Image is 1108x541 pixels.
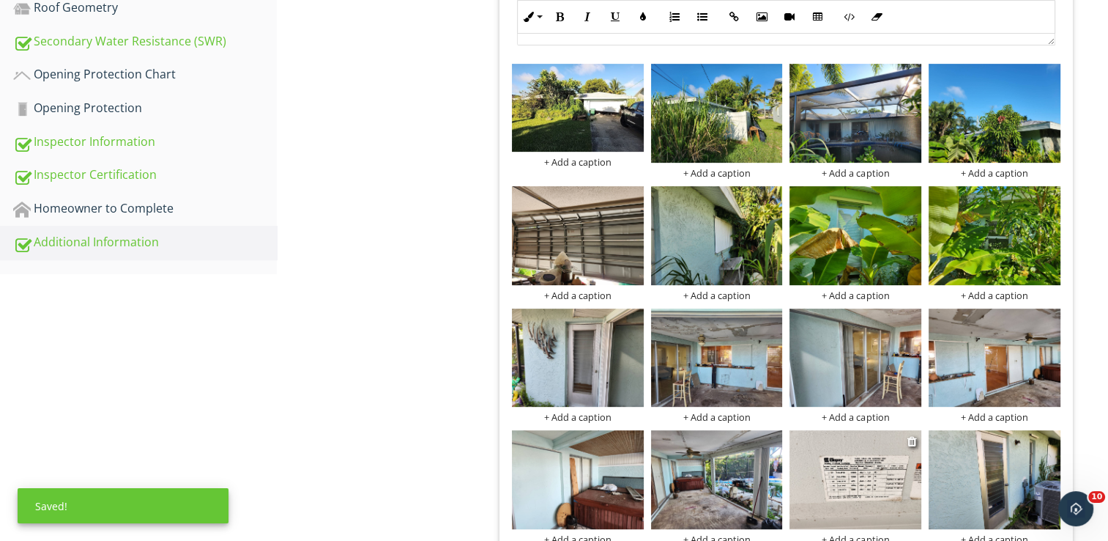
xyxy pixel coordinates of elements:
[651,167,783,179] div: + Add a caption
[512,156,644,168] div: + Add a caption
[748,3,776,31] button: Insert Image (Ctrl+P)
[13,99,277,118] div: Opening Protection
[789,167,921,179] div: + Add a caption
[929,411,1060,423] div: + Add a caption
[1088,491,1105,503] span: 10
[512,290,644,301] div: + Add a caption
[18,488,228,523] div: Saved!
[929,290,1060,301] div: + Add a caption
[13,65,277,84] div: Opening Protection Chart
[863,3,891,31] button: Clear Formatting
[661,3,688,31] button: Ordered List
[512,411,644,423] div: + Add a caption
[789,430,921,529] img: photo.jpg
[512,64,644,152] img: photo.jpg
[13,233,277,252] div: Additional Information
[13,32,277,51] div: Secondary Water Resistance (SWR)
[929,430,1060,529] img: photo.jpg
[789,290,921,301] div: + Add a caption
[629,3,657,31] button: Colors
[789,411,921,423] div: + Add a caption
[789,64,921,163] img: photo.jpg
[651,186,783,285] img: photo.jpg
[929,309,1060,408] img: photo.jpg
[929,64,1060,163] img: photo.jpg
[929,167,1060,179] div: + Add a caption
[512,430,644,529] img: photo.jpg
[720,3,748,31] button: Insert Link (Ctrl+K)
[803,3,831,31] button: Insert Table
[835,3,863,31] button: Code View
[1058,491,1093,526] iframe: Intercom live chat
[546,3,573,31] button: Bold (Ctrl+B)
[651,411,783,423] div: + Add a caption
[688,3,716,31] button: Unordered List
[651,309,783,408] img: photo.jpg
[573,3,601,31] button: Italic (Ctrl+I)
[518,3,546,31] button: Inline Style
[13,166,277,185] div: Inspector Certification
[651,430,783,529] img: photo.jpg
[601,3,629,31] button: Underline (Ctrl+U)
[13,133,277,152] div: Inspector Information
[789,186,921,285] img: photo.jpg
[512,309,644,408] img: photo.jpg
[651,64,783,163] img: photo.jpg
[929,186,1060,285] img: photo.jpg
[13,199,277,218] div: Homeowner to Complete
[651,290,783,301] div: + Add a caption
[789,309,921,408] img: photo.jpg
[776,3,803,31] button: Insert Video
[512,186,644,285] img: photo.jpg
